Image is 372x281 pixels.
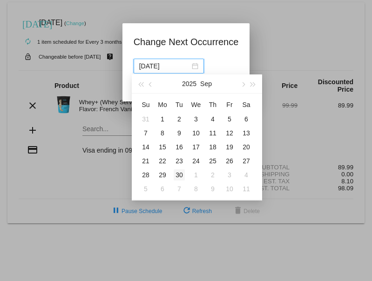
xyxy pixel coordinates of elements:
[140,141,151,153] div: 14
[137,126,154,140] td: 9/7/2025
[241,114,252,125] div: 6
[137,97,154,112] th: Sun
[221,182,238,196] td: 10/10/2025
[224,169,235,181] div: 3
[241,155,252,167] div: 27
[221,126,238,140] td: 9/12/2025
[238,97,255,112] th: Sat
[174,183,185,194] div: 7
[241,141,252,153] div: 20
[204,154,221,168] td: 9/25/2025
[238,168,255,182] td: 10/4/2025
[237,74,248,93] button: Next month (PageDown)
[154,112,171,126] td: 9/1/2025
[190,141,202,153] div: 17
[224,114,235,125] div: 5
[188,140,204,154] td: 9/17/2025
[154,154,171,168] td: 9/22/2025
[171,112,188,126] td: 9/2/2025
[224,183,235,194] div: 10
[154,182,171,196] td: 10/6/2025
[137,154,154,168] td: 9/21/2025
[146,74,156,93] button: Previous month (PageUp)
[224,127,235,139] div: 12
[188,182,204,196] td: 10/8/2025
[221,97,238,112] th: Fri
[154,140,171,154] td: 9/15/2025
[224,155,235,167] div: 26
[190,169,202,181] div: 1
[171,126,188,140] td: 9/9/2025
[171,182,188,196] td: 10/7/2025
[157,169,168,181] div: 29
[238,154,255,168] td: 9/27/2025
[221,154,238,168] td: 9/26/2025
[188,154,204,168] td: 9/24/2025
[200,74,212,93] button: Sep
[137,182,154,196] td: 10/5/2025
[174,141,185,153] div: 16
[238,112,255,126] td: 9/6/2025
[204,112,221,126] td: 9/4/2025
[241,169,252,181] div: 4
[207,127,218,139] div: 11
[204,168,221,182] td: 10/2/2025
[221,112,238,126] td: 9/5/2025
[190,114,202,125] div: 3
[207,183,218,194] div: 9
[190,183,202,194] div: 8
[204,182,221,196] td: 10/9/2025
[207,169,218,181] div: 2
[174,114,185,125] div: 2
[157,183,168,194] div: 6
[238,126,255,140] td: 9/13/2025
[188,97,204,112] th: Wed
[238,182,255,196] td: 10/11/2025
[174,169,185,181] div: 30
[204,97,221,112] th: Thu
[171,168,188,182] td: 9/30/2025
[140,114,151,125] div: 31
[221,168,238,182] td: 10/3/2025
[207,114,218,125] div: 4
[207,155,218,167] div: 25
[154,97,171,112] th: Mon
[140,183,151,194] div: 5
[171,97,188,112] th: Tue
[171,154,188,168] td: 9/23/2025
[140,169,151,181] div: 28
[204,126,221,140] td: 9/11/2025
[190,127,202,139] div: 10
[157,141,168,153] div: 15
[241,183,252,194] div: 11
[174,127,185,139] div: 9
[135,74,146,93] button: Last year (Control + left)
[140,127,151,139] div: 7
[174,155,185,167] div: 23
[238,140,255,154] td: 9/20/2025
[182,74,196,93] button: 2025
[241,127,252,139] div: 13
[137,168,154,182] td: 9/28/2025
[137,140,154,154] td: 9/14/2025
[140,155,151,167] div: 21
[157,114,168,125] div: 1
[154,168,171,182] td: 9/29/2025
[221,140,238,154] td: 9/19/2025
[139,61,190,71] input: Select date
[157,155,168,167] div: 22
[154,126,171,140] td: 9/8/2025
[137,112,154,126] td: 8/31/2025
[207,141,218,153] div: 18
[157,127,168,139] div: 8
[188,112,204,126] td: 9/3/2025
[171,140,188,154] td: 9/16/2025
[134,34,239,49] h1: Change Next Occurrence
[188,168,204,182] td: 10/1/2025
[224,141,235,153] div: 19
[188,126,204,140] td: 9/10/2025
[204,140,221,154] td: 9/18/2025
[190,155,202,167] div: 24
[248,74,258,93] button: Next year (Control + right)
